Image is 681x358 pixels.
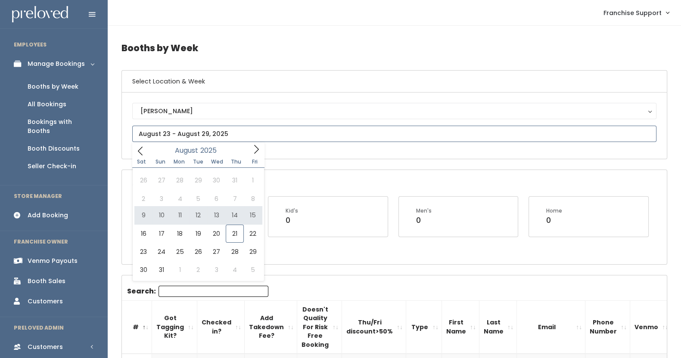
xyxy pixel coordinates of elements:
[134,243,152,261] span: August 23, 2025
[122,300,152,354] th: #: activate to sort column descending
[151,159,170,164] span: Sun
[189,159,208,164] span: Tue
[28,162,76,171] div: Seller Check-in
[28,211,68,220] div: Add Booking
[245,300,297,354] th: Add Takedown Fee?: activate to sort column ascending
[152,206,171,224] span: August 10, 2025
[121,36,667,60] h4: Booths by Week
[189,243,207,261] span: August 26, 2025
[517,300,585,354] th: Email: activate to sort column ascending
[189,261,207,279] span: September 2, 2025
[171,225,189,243] span: August 18, 2025
[207,243,225,261] span: August 27, 2025
[127,286,268,297] label: Search:
[28,343,63,352] div: Customers
[122,71,667,93] h6: Select Location & Week
[175,147,198,154] span: August
[595,3,678,22] a: Franchise Support
[226,225,244,243] span: August 21, 2025
[208,159,227,164] span: Wed
[159,286,268,297] input: Search:
[226,206,244,224] span: August 14, 2025
[546,215,562,226] div: 0
[152,261,171,279] span: August 31, 2025
[28,256,78,265] div: Venmo Payouts
[416,207,432,215] div: Men's
[297,300,342,354] th: Doesn't Quality For Risk Free Booking : activate to sort column ascending
[152,243,171,261] span: August 24, 2025
[246,159,264,164] span: Fri
[140,106,648,116] div: [PERSON_NAME]
[406,300,442,354] th: Type: activate to sort column ascending
[152,225,171,243] span: August 17, 2025
[546,207,562,215] div: Home
[171,261,189,279] span: September 1, 2025
[28,144,80,153] div: Booth Discounts
[603,8,662,18] span: Franchise Support
[28,277,65,286] div: Booth Sales
[286,215,298,226] div: 0
[189,206,207,224] span: August 12, 2025
[244,225,262,243] span: August 22, 2025
[171,206,189,224] span: August 11, 2025
[286,207,298,215] div: Kid's
[132,159,151,164] span: Sat
[28,82,78,91] div: Booths by Week
[189,225,207,243] span: August 19, 2025
[12,6,68,23] img: preloved logo
[227,159,246,164] span: Thu
[244,243,262,261] span: August 29, 2025
[28,117,94,136] div: Bookings with Booths
[152,300,197,354] th: Got Tagging Kit?: activate to sort column ascending
[207,261,225,279] span: September 3, 2025
[342,300,406,354] th: Thu/Fri discount&gt;50%: activate to sort column ascending
[198,145,224,156] input: Year
[416,215,432,226] div: 0
[479,300,517,354] th: Last Name: activate to sort column ascending
[226,243,244,261] span: August 28, 2025
[244,206,262,224] span: August 15, 2025
[585,300,630,354] th: Phone Number: activate to sort column ascending
[132,103,656,119] button: [PERSON_NAME]
[132,126,656,142] input: August 23 - August 29, 2025
[442,300,479,354] th: First Name: activate to sort column ascending
[226,261,244,279] span: September 4, 2025
[207,206,225,224] span: August 13, 2025
[171,243,189,261] span: August 25, 2025
[134,261,152,279] span: August 30, 2025
[134,206,152,224] span: August 9, 2025
[197,300,245,354] th: Checked in?: activate to sort column ascending
[134,225,152,243] span: August 16, 2025
[28,59,85,68] div: Manage Bookings
[28,100,66,109] div: All Bookings
[244,261,262,279] span: September 5, 2025
[170,159,189,164] span: Mon
[630,300,672,354] th: Venmo: activate to sort column ascending
[207,225,225,243] span: August 20, 2025
[28,297,63,306] div: Customers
